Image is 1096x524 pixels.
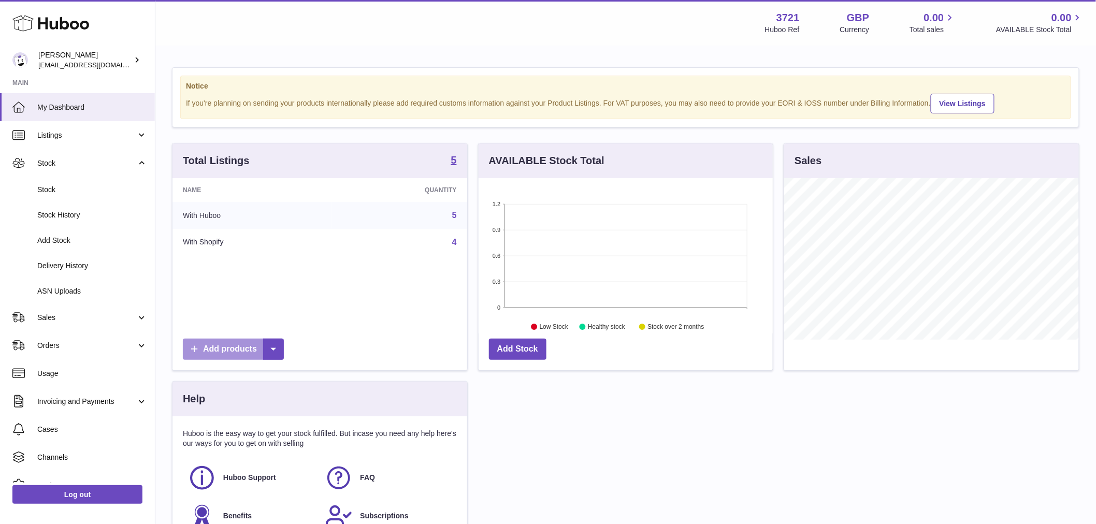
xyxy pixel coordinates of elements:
span: Cases [37,425,147,434]
a: 5 [452,211,457,220]
a: 5 [451,155,457,167]
span: Invoicing and Payments [37,397,136,406]
a: 0.00 Total sales [910,11,956,35]
strong: 5 [451,155,457,165]
h3: Sales [795,154,821,168]
text: Low Stock [540,324,569,331]
text: Healthy stock [588,324,626,331]
td: With Shopify [172,229,331,256]
strong: GBP [847,11,869,25]
div: Currency [840,25,870,35]
span: Stock [37,185,147,195]
text: 1.2 [493,201,500,207]
h3: Total Listings [183,154,250,168]
span: ASN Uploads [37,286,147,296]
text: 0.3 [493,279,500,285]
text: 0 [497,304,500,311]
p: Huboo is the easy way to get your stock fulfilled. But incase you need any help here's our ways f... [183,429,457,448]
a: 0.00 AVAILABLE Stock Total [996,11,1084,35]
span: Huboo Support [223,473,276,483]
span: 0.00 [1051,11,1072,25]
span: Stock History [37,210,147,220]
th: Name [172,178,331,202]
td: With Huboo [172,202,331,229]
a: View Listings [931,94,994,113]
span: Subscriptions [360,511,408,521]
text: Stock over 2 months [647,324,704,331]
img: internalAdmin-3721@internal.huboo.com [12,52,28,68]
span: Stock [37,158,136,168]
a: Add Stock [489,339,546,360]
span: Listings [37,130,136,140]
strong: Notice [186,81,1065,91]
span: Channels [37,453,147,462]
span: FAQ [360,473,375,483]
div: Huboo Ref [765,25,800,35]
div: [PERSON_NAME] [38,50,132,70]
text: 0.6 [493,253,500,259]
span: Orders [37,341,136,351]
span: Total sales [910,25,956,35]
h3: Help [183,392,205,406]
span: Settings [37,481,147,490]
text: 0.9 [493,227,500,233]
span: 0.00 [924,11,944,25]
span: Sales [37,313,136,323]
a: Add products [183,339,284,360]
span: Benefits [223,511,252,521]
span: My Dashboard [37,103,147,112]
span: Usage [37,369,147,379]
span: AVAILABLE Stock Total [996,25,1084,35]
span: Delivery History [37,261,147,271]
a: FAQ [325,464,451,492]
th: Quantity [331,178,467,202]
span: [EMAIL_ADDRESS][DOMAIN_NAME] [38,61,152,69]
a: 4 [452,238,457,246]
a: Huboo Support [188,464,314,492]
div: If you're planning on sending your products internationally please add required customs informati... [186,92,1065,113]
strong: 3721 [776,11,800,25]
h3: AVAILABLE Stock Total [489,154,604,168]
span: Add Stock [37,236,147,245]
a: Log out [12,485,142,504]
